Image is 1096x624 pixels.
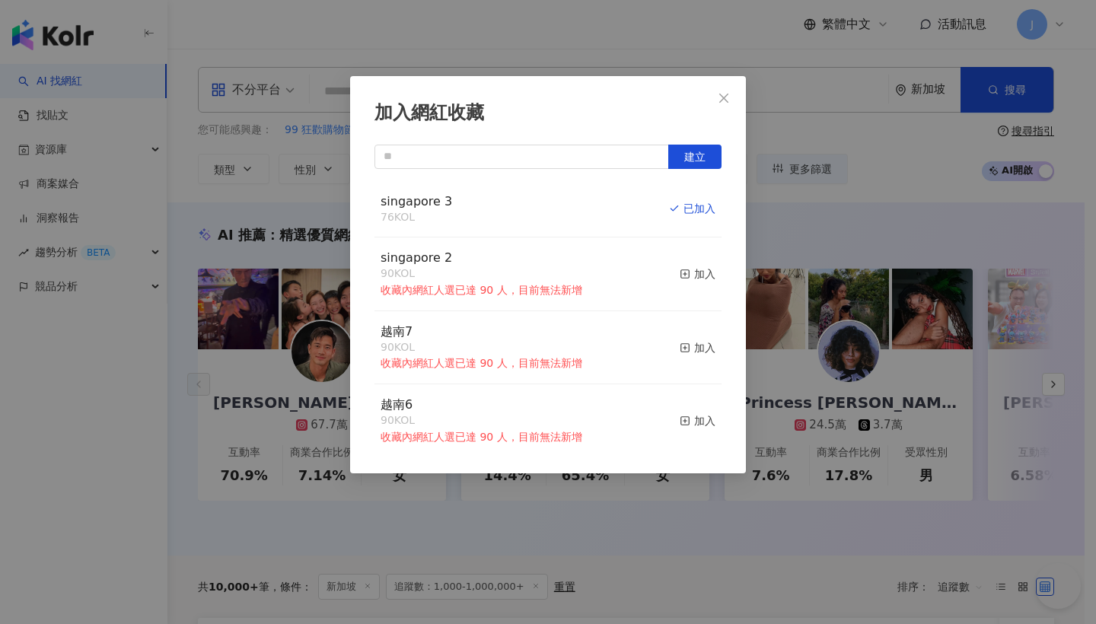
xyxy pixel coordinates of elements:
span: singapore 3 [381,194,452,209]
button: 加入 [680,396,715,445]
span: 收藏內網紅人選已達 90 人，目前無法新增 [381,284,582,296]
div: 90 KOL [381,266,582,282]
span: 越南7 [381,324,413,339]
button: 加入 [680,323,715,372]
span: 收藏內網紅人選已達 90 人，目前無法新增 [381,431,582,443]
a: singapore 2 [381,252,452,264]
span: 收藏內網紅人選已達 90 人，目前無法新增 [381,357,582,369]
span: singapore 2 [381,250,452,265]
button: 加入 [680,250,715,298]
div: 76 KOL [381,210,452,225]
div: 加入 [680,339,715,356]
div: 90 KOL [381,340,582,355]
div: 已加入 [669,200,715,217]
a: 越南7 [381,326,413,338]
span: 建立 [684,151,706,163]
a: 越南6 [381,399,413,411]
button: Close [709,83,739,113]
div: 加入 [680,412,715,429]
span: 越南6 [381,397,413,412]
div: 加入 [680,266,715,282]
span: close [718,92,730,104]
button: 建立 [668,145,722,169]
div: 加入網紅收藏 [374,100,722,126]
div: 90 KOL [381,413,582,428]
button: 已加入 [669,193,715,225]
a: singapore 3 [381,196,452,208]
